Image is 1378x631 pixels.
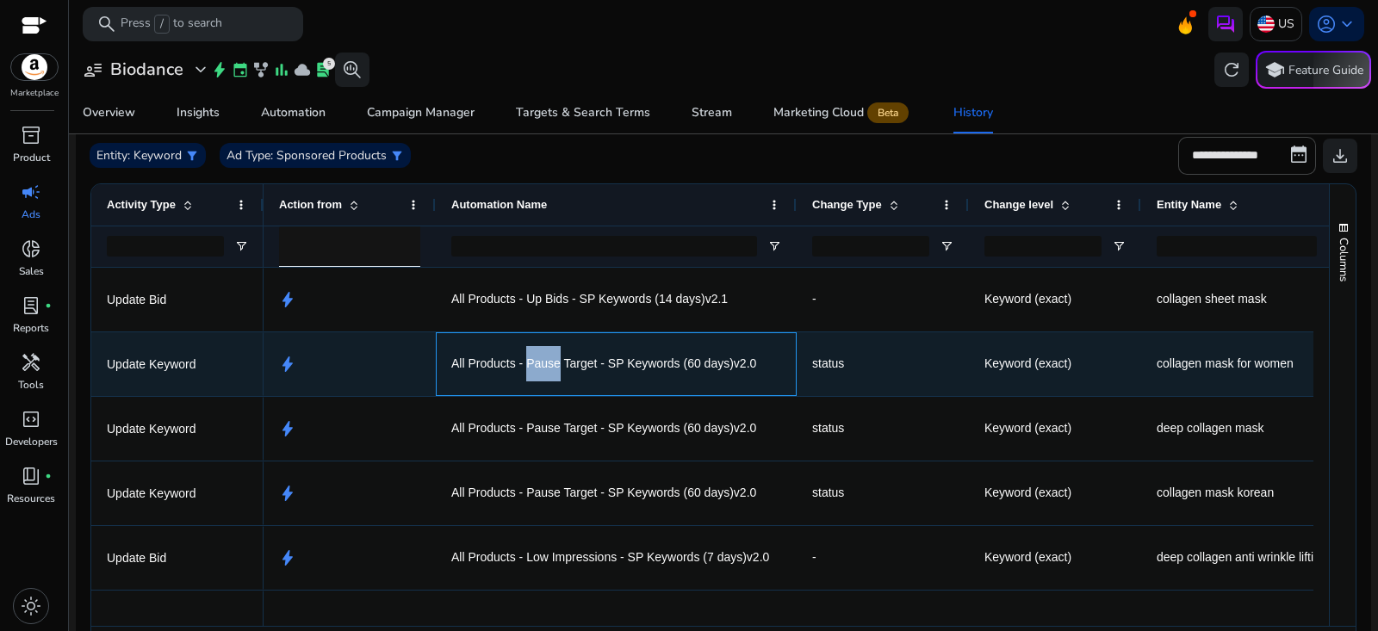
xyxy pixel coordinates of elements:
span: handyman [21,352,41,373]
span: event [232,61,249,78]
div: Marketing Cloud [773,106,912,120]
input: Entity Name Filter Input [1157,236,1317,257]
p: : Keyword [127,146,182,164]
span: expand_more [190,59,211,80]
span: fiber_manual_record [45,473,52,479]
p: Update Keyword [107,476,248,511]
div: 5 [323,58,335,70]
span: collagen mask for women [1157,356,1294,370]
span: Change level [984,198,1053,211]
span: keyboard_arrow_down [1337,14,1357,34]
p: Update Bid [107,282,248,318]
span: Keyword (exact) [984,550,1071,564]
p: Press to search [121,15,222,34]
input: Automation Name Filter Input [451,236,757,257]
span: collagen sheet mask [1157,292,1267,306]
button: Open Filter Menu [1327,239,1341,253]
p: Reports [13,320,49,336]
span: Action from [279,198,342,211]
p: Update Keyword [107,411,248,447]
span: All Products - Pause Target - SP Keywords (60 days)v2.0 [451,411,756,446]
div: Campaign Manager [367,107,475,119]
span: inventory_2 [21,125,41,145]
button: download [1323,139,1357,173]
p: Feature Guide [1288,62,1363,79]
span: lab_profile [314,61,332,78]
p: Product [13,150,50,165]
span: - [812,292,816,306]
span: status [812,421,844,435]
span: Entity Name [1157,198,1221,211]
span: All Products - Pause Target - SP Keywords (60 days)v2.0 [451,475,756,510]
span: All Products - Pause Target - SP Keywords (60 days)v2.0 [451,346,756,381]
h3: Biodance [110,59,183,80]
span: fiber_manual_record [45,302,52,309]
span: lab_profile [21,295,41,316]
span: bar_chart [273,61,290,78]
p: Entity [96,146,127,164]
input: Change level Filter Input [984,236,1102,257]
span: bolt [211,61,228,78]
button: Open Filter Menu [1112,239,1126,253]
span: Keyword (exact) [984,356,1071,370]
input: Activity Type Filter Input [107,236,224,257]
button: Open Filter Menu [767,239,781,253]
button: refresh [1214,53,1249,87]
span: - [812,550,816,564]
span: / [154,15,170,34]
div: Stream [692,107,732,119]
p: Ad Type [227,146,270,164]
span: code_blocks [21,409,41,430]
span: user_attributes [83,59,103,80]
p: Marketplace [10,87,59,100]
p: US [1278,9,1294,39]
img: amazon.svg [11,54,58,80]
span: bolt [279,420,296,437]
span: All Products - Up Bids - SP Keywords (14 days)v2.1 [451,281,728,317]
div: Insights [177,107,220,119]
span: deep collagen anti wrinkle lifting mask [1157,550,1359,564]
div: Overview [83,107,135,119]
span: Keyword (exact) [984,421,1071,435]
p: Ads [22,207,40,222]
span: status [812,486,844,499]
span: Activity Type [107,198,176,211]
span: light_mode [21,596,41,616]
input: Change Type Filter Input [812,236,929,257]
p: Resources [7,491,55,506]
span: bolt [279,291,296,308]
span: Automation Name [451,198,547,211]
p: : Sponsored Products [270,146,387,164]
div: History [953,107,993,119]
div: Targets & Search Terms [516,107,650,119]
button: search_insights [335,53,369,87]
span: filter_alt [390,149,404,163]
span: bolt [279,485,296,502]
span: deep collagen mask [1157,421,1264,435]
span: school [1264,59,1285,80]
p: Developers [5,434,58,449]
button: Open Filter Menu [940,239,953,253]
span: Beta [867,102,909,123]
span: search_insights [342,59,363,80]
span: Change Type [812,198,882,211]
span: All Products - Low Impressions - SP Keywords (7 days)v2.0 [451,540,769,575]
p: Tools [18,377,44,393]
span: Columns [1336,238,1351,281]
span: book_4 [21,466,41,486]
span: search [96,14,117,34]
span: bolt [279,356,296,373]
div: Automation [261,107,326,119]
span: refresh [1221,59,1242,80]
span: Keyword (exact) [984,292,1071,306]
span: filter_alt [185,149,199,163]
span: status [812,356,844,370]
button: schoolFeature Guide [1256,51,1371,89]
span: donut_small [21,238,41,259]
span: campaign [21,182,41,202]
span: Keyword (exact) [984,486,1071,499]
p: Update Keyword [107,347,248,382]
button: Open Filter Menu [234,239,248,253]
span: account_circle [1316,14,1337,34]
span: family_history [252,61,270,78]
